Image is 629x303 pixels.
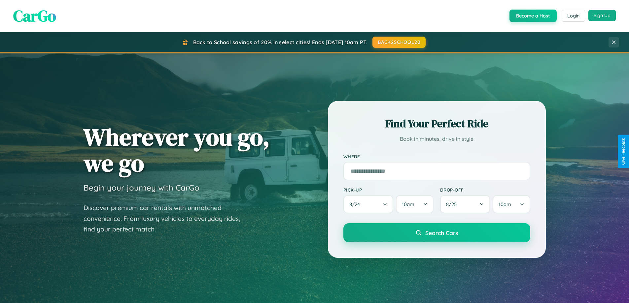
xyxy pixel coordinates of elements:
button: 10am [396,195,433,213]
button: BACK2SCHOOL20 [372,37,426,48]
span: 10am [402,201,414,207]
span: 10am [499,201,511,207]
span: Back to School savings of 20% in select cities! Ends [DATE] 10am PT. [193,39,367,45]
span: CarGo [13,5,56,27]
button: Search Cars [343,223,530,242]
label: Drop-off [440,187,530,193]
p: Discover premium car rentals with unmatched convenience. From luxury vehicles to everyday rides, ... [84,202,249,235]
h2: Find Your Perfect Ride [343,116,530,131]
button: Sign Up [588,10,616,21]
button: 8/24 [343,195,394,213]
span: Search Cars [425,229,458,236]
span: 8 / 24 [349,201,363,207]
div: Give Feedback [621,138,626,165]
span: 8 / 25 [446,201,460,207]
button: 8/25 [440,195,490,213]
button: Login [562,10,585,22]
label: Where [343,154,530,159]
button: 10am [493,195,530,213]
button: Become a Host [509,10,557,22]
p: Book in minutes, drive in style [343,134,530,144]
h3: Begin your journey with CarGo [84,183,199,193]
label: Pick-up [343,187,434,193]
h1: Wherever you go, we go [84,124,270,176]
